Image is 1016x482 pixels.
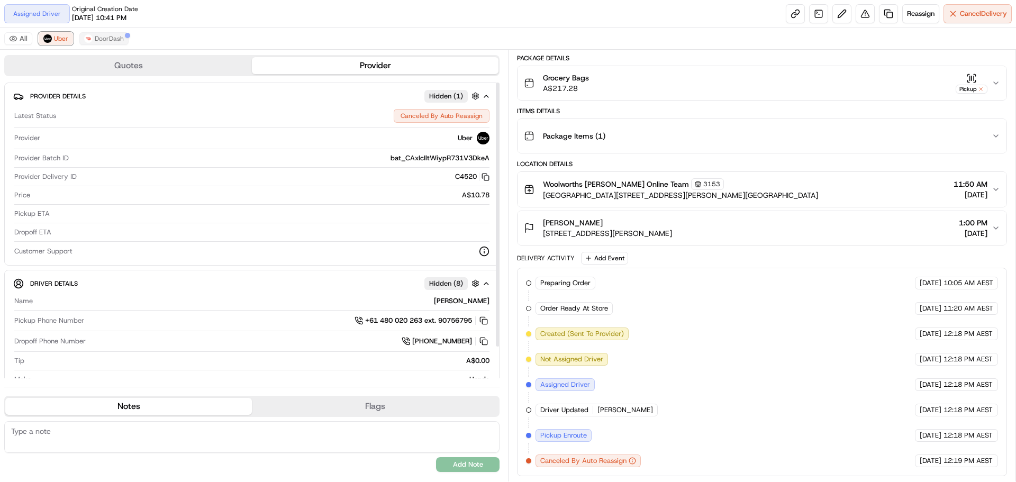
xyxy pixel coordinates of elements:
span: Pickup Enroute [540,431,587,440]
span: [DATE] [920,304,941,313]
span: Package Items ( 1 ) [543,131,605,141]
span: 11:20 AM AEST [944,304,993,313]
span: Preparing Order [540,278,591,288]
a: +61 480 020 263 ext. 90756795 [355,315,489,326]
span: Uber [54,34,68,43]
span: Canceled By Auto Reassign [540,456,627,466]
span: [PHONE_NUMBER] [412,337,472,346]
button: CancelDelivery [944,4,1012,23]
span: [DATE] 10:41 PM [72,13,126,23]
div: Location Details [517,160,1007,168]
span: 12:18 PM AEST [944,354,993,364]
span: Woolworths [PERSON_NAME] Online Team [543,179,689,189]
span: Make [14,375,31,384]
span: Reassign [907,9,935,19]
span: Provider [14,133,40,143]
span: Provider Delivery ID [14,172,77,181]
a: Powered byPylon [75,179,128,187]
span: Grocery Bags [543,72,589,83]
span: 11:50 AM [954,179,987,189]
button: Reassign [902,4,939,23]
span: Provider Details [30,92,86,101]
a: 💻API Documentation [85,149,174,168]
button: Quotes [5,57,252,74]
span: Driver Details [30,279,78,288]
span: 12:19 PM AEST [944,456,993,466]
button: Start new chat [180,104,193,117]
div: 📗 [11,154,19,163]
span: Pylon [105,179,128,187]
span: Latest Status [14,111,56,121]
span: 1:00 PM [959,217,987,228]
span: Provider Batch ID [14,153,69,163]
button: Provider [252,57,498,74]
a: 📗Knowledge Base [6,149,85,168]
p: Welcome 👋 [11,42,193,59]
span: Name [14,296,33,306]
span: Hidden ( 8 ) [429,279,463,288]
span: Not Assigned Driver [540,354,603,364]
span: 12:18 PM AEST [944,405,993,415]
img: uber-new-logo.jpeg [43,34,52,43]
span: bat_CAxIcIltWiypR731V3DkeA [391,153,489,163]
button: Flags [252,398,498,415]
span: [DATE] [959,228,987,239]
span: [DATE] [920,380,941,389]
span: [PERSON_NAME] [543,217,603,228]
span: Pickup Phone Number [14,316,84,325]
img: 1736555255976-a54dd68f-1ca7-489b-9aae-adbdc363a1c4 [11,101,30,120]
div: Items Details [517,107,1007,115]
button: Hidden (8) [424,277,482,290]
button: Woolworths [PERSON_NAME] Online Team3153[GEOGRAPHIC_DATA][STREET_ADDRESS][PERSON_NAME][GEOGRAPHIC... [518,172,1006,207]
span: A$217.28 [543,83,589,94]
span: Hidden ( 1 ) [429,92,463,101]
span: Price [14,190,30,200]
span: 12:18 PM AEST [944,329,993,339]
div: 💻 [89,154,98,163]
span: [GEOGRAPHIC_DATA][STREET_ADDRESS][PERSON_NAME][GEOGRAPHIC_DATA] [543,190,818,201]
span: Tip [14,356,24,366]
button: DoorDash [79,32,129,45]
span: [DATE] [920,278,941,288]
span: DoorDash [95,34,124,43]
button: Uber [39,32,73,45]
button: Provider DetailsHidden (1) [13,87,491,105]
img: doordash_logo_v2.png [84,34,93,43]
span: 10:05 AM AEST [944,278,993,288]
span: Pickup ETA [14,209,50,219]
button: Driver DetailsHidden (8) [13,275,491,292]
span: Uber [458,133,473,143]
span: 3153 [703,180,720,188]
button: All [4,32,32,45]
input: Clear [28,68,175,79]
span: Knowledge Base [21,153,81,164]
span: Assigned Driver [540,380,590,389]
div: We're available if you need us! [36,112,134,120]
button: Pickup [956,73,987,94]
span: [DATE] [920,329,941,339]
span: Cancel Delivery [960,9,1007,19]
div: Honda [35,375,489,384]
span: [DATE] [954,189,987,200]
span: 12:18 PM AEST [944,431,993,440]
div: Pickup [956,85,987,94]
div: Package Details [517,54,1007,62]
a: [PHONE_NUMBER] [402,335,489,347]
span: Customer Support [14,247,72,256]
button: Grocery BagsA$217.28Pickup [518,66,1006,100]
div: Delivery Activity [517,254,575,262]
button: Package Items (1) [518,119,1006,153]
button: Add Event [581,252,628,265]
span: [DATE] [920,354,941,364]
button: [PERSON_NAME][STREET_ADDRESS][PERSON_NAME]1:00 PM[DATE] [518,211,1006,245]
span: Order Ready At Store [540,304,608,313]
button: C4520 [455,172,489,181]
div: Start new chat [36,101,174,112]
span: A$10.78 [462,190,489,200]
span: [PERSON_NAME] [597,405,653,415]
img: Nash [11,11,32,32]
span: 12:18 PM AEST [944,380,993,389]
span: [DATE] [920,431,941,440]
span: [STREET_ADDRESS][PERSON_NAME] [543,228,672,239]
